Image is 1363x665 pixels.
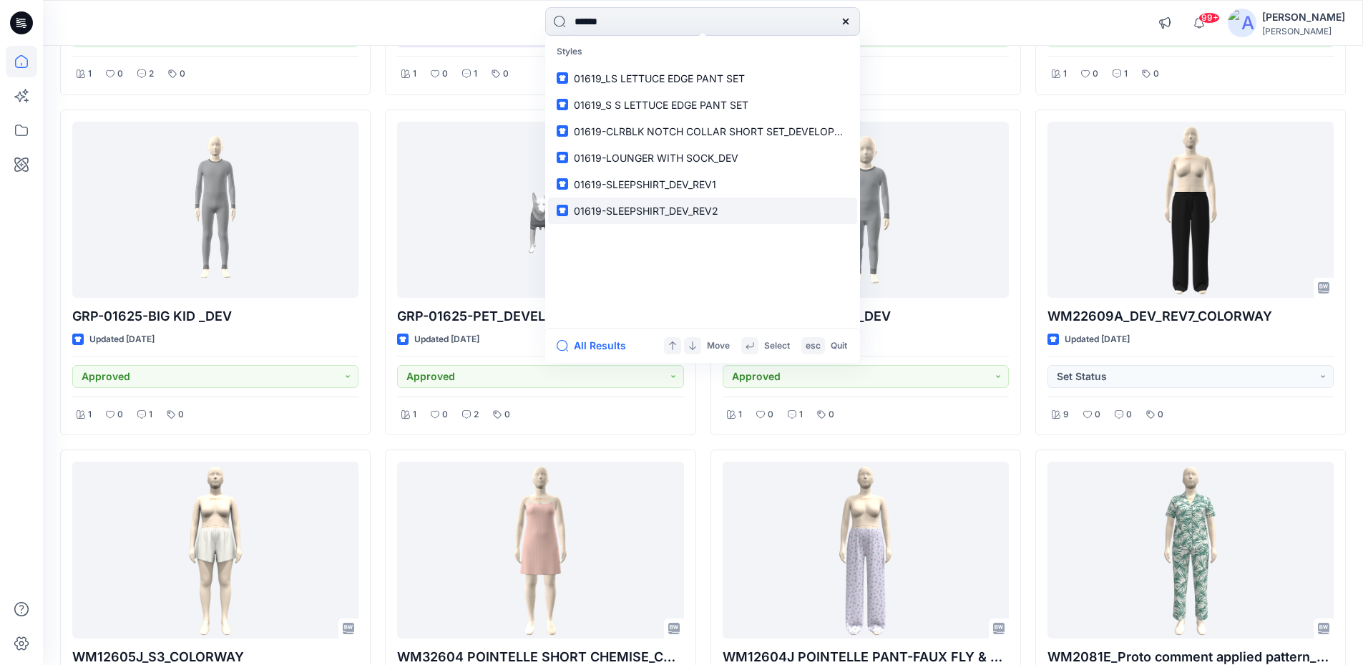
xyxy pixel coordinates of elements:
[707,339,730,354] p: Move
[764,339,790,354] p: Select
[504,407,510,422] p: 0
[1228,9,1256,37] img: avatar
[88,407,92,422] p: 1
[117,67,123,82] p: 0
[574,99,748,111] span: 01619_S S LETTUCE EDGE PANT SET
[574,152,738,164] span: 01619-LOUNGER WITH SOCK_DEV
[548,145,857,171] a: 01619-LOUNGER WITH SOCK_DEV
[723,122,1009,298] a: GRP-01625-TODDLER_DEV
[72,122,358,298] a: GRP-01625-BIG KID _DEV
[1095,407,1100,422] p: 0
[768,407,773,422] p: 0
[72,306,358,326] p: GRP-01625-BIG KID _DEV
[442,407,448,422] p: 0
[799,407,803,422] p: 1
[1065,332,1130,347] p: Updated [DATE]
[574,125,864,137] span: 01619-CLRBLK NOTCH COLLAR SHORT SET_DEVELOPMENT
[548,118,857,145] a: 01619-CLRBLK NOTCH COLLAR SHORT SET_DEVELOPMENT
[1124,67,1128,82] p: 1
[397,306,683,326] p: GRP-01625-PET_DEVELOPMENT
[1126,407,1132,422] p: 0
[1198,12,1220,24] span: 99+
[548,39,857,65] p: Styles
[1063,67,1067,82] p: 1
[72,462,358,639] a: WM12605J_S3_COLORWAY
[413,407,416,422] p: 1
[574,178,716,190] span: 01619-SLEEPSHIRT_DEV_REV1
[548,198,857,224] a: 01619-SLEEPSHIRT_DEV_REV2
[1262,9,1345,26] div: [PERSON_NAME]
[178,407,184,422] p: 0
[1093,67,1098,82] p: 0
[831,339,847,354] p: Quit
[738,407,742,422] p: 1
[1153,67,1159,82] p: 0
[474,407,479,422] p: 2
[574,205,718,217] span: 01619-SLEEPSHIRT_DEV_REV2
[413,67,416,82] p: 1
[574,72,745,84] span: 01619_LS LETTUCE EDGE PANT SET
[89,332,155,347] p: Updated [DATE]
[1047,306,1334,326] p: WM22609A_DEV_REV7_COLORWAY
[414,332,479,347] p: Updated [DATE]
[557,337,635,354] button: All Results
[149,67,154,82] p: 2
[548,92,857,118] a: 01619_S S LETTUCE EDGE PANT SET
[1047,122,1334,298] a: WM22609A_DEV_REV7_COLORWAY
[723,462,1009,639] a: WM12604J POINTELLE PANT-FAUX FLY & BUTTONS + PICOT_COLORWAY
[806,339,821,354] p: esc
[1158,407,1163,422] p: 0
[1047,462,1334,639] a: WM2081E_Proto comment applied pattern_REV4
[1262,26,1345,37] div: [PERSON_NAME]
[548,65,857,92] a: 01619_LS LETTUCE EDGE PANT SET
[474,67,477,82] p: 1
[117,407,123,422] p: 0
[397,462,683,639] a: WM32604 POINTELLE SHORT CHEMISE_COLORWAY
[503,67,509,82] p: 0
[548,171,857,198] a: 01619-SLEEPSHIRT_DEV_REV1
[723,306,1009,326] p: GRP-01625-TODDLER_DEV
[442,67,448,82] p: 0
[88,67,92,82] p: 1
[829,407,834,422] p: 0
[397,122,683,298] a: GRP-01625-PET_DEVELOPMENT
[180,67,185,82] p: 0
[149,407,152,422] p: 1
[1063,407,1069,422] p: 9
